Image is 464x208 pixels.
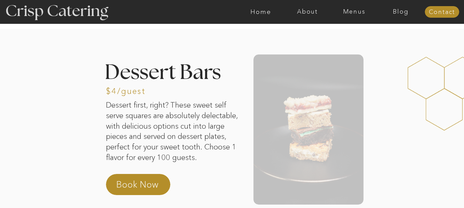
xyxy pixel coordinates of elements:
h3: $4/guest [106,87,145,94]
a: Contact [425,9,459,16]
a: About [284,9,331,15]
p: Dessert first, right? These sweet self serve squares are absolutely delectable, with delicious op... [106,100,241,169]
h2: Dessert Bars [105,63,236,81]
a: Book Now [116,178,176,195]
a: Home [237,9,284,15]
a: Blog [377,9,424,15]
a: Menus [331,9,377,15]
